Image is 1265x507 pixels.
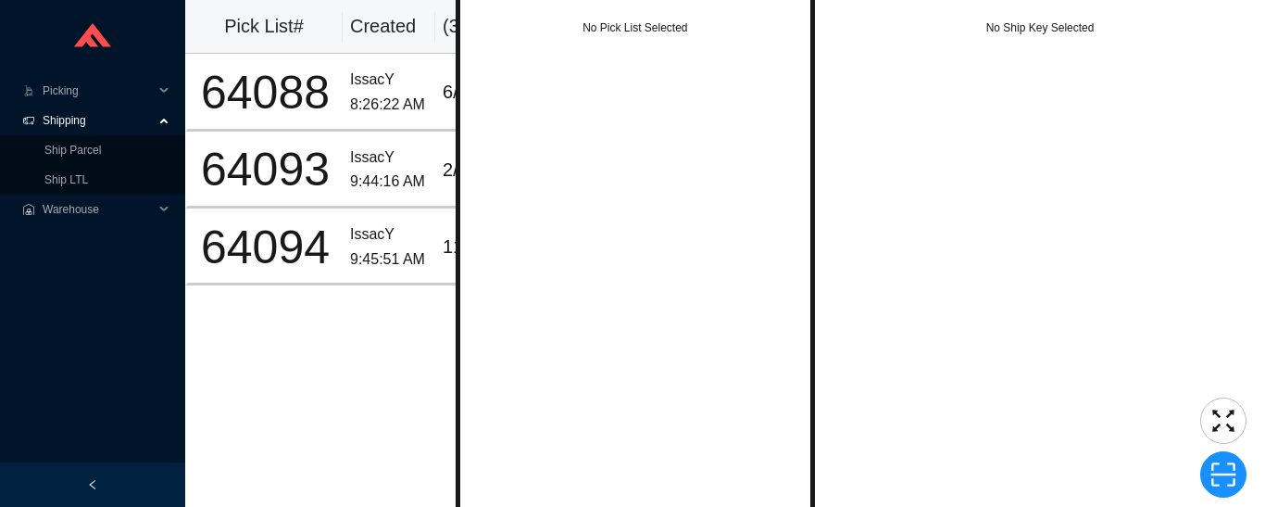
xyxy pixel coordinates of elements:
div: 64094 [195,224,335,271]
div: 64093 [195,146,335,193]
div: 9:45:51 AM [350,247,428,273]
div: 9:44:16 AM [350,170,428,195]
span: fullscreen [1201,407,1246,435]
div: IssacY [350,68,428,93]
div: 6 / 24 [443,77,499,108]
a: Ship LTL [44,173,88,186]
button: scan [1200,451,1246,498]
div: IssacY [350,222,428,247]
button: fullscreen [1200,398,1246,444]
div: 2 / 3 [443,155,499,185]
div: 11 / 12 [443,232,499,262]
span: Shipping [43,106,154,135]
span: scan [1201,461,1246,488]
div: 8:26:22 AM [350,93,428,118]
a: Ship Parcel [44,144,101,157]
div: No Ship Key Selected [815,19,1265,37]
span: left [87,479,98,490]
div: IssacY [350,146,428,171]
span: Warehouse [43,195,154,224]
span: Picking [43,76,154,106]
div: 64088 [195,70,335,116]
div: ( 3 ) [443,11,502,42]
div: No Pick List Selected [460,19,811,37]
